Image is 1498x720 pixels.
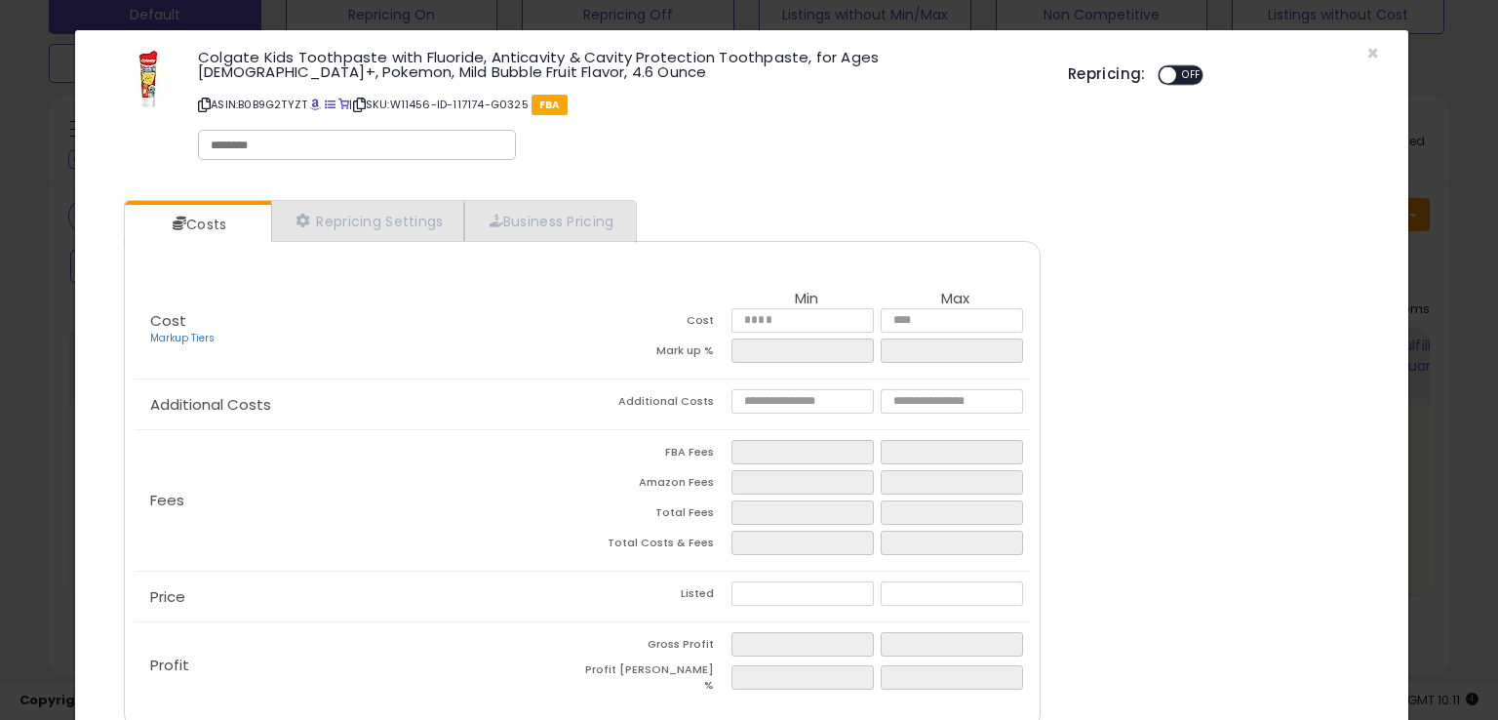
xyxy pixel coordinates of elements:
span: OFF [1176,67,1207,84]
a: BuyBox page [310,97,321,112]
p: Additional Costs [135,397,582,413]
a: Your listing only [338,97,349,112]
td: Cost [582,308,731,339]
td: Listed [582,581,731,612]
td: Gross Profit [582,632,731,662]
th: Max [881,291,1030,308]
img: 41e6l6qmJYL._SL60_.jpg [119,50,177,108]
td: Amazon Fees [582,470,731,500]
td: Profit [PERSON_NAME] % [582,662,731,699]
p: Price [135,589,582,605]
span: FBA [532,95,568,115]
h5: Repricing: [1068,66,1146,82]
span: × [1366,39,1379,67]
p: Cost [135,313,582,346]
td: Additional Costs [582,389,731,420]
th: Min [731,291,881,308]
p: Profit [135,658,582,673]
a: All offer listings [325,97,335,112]
td: Total Fees [582,500,731,531]
h3: Colgate Kids Toothpaste with Fluoride, Anticavity & Cavity Protection Toothpaste, for Ages [DEMOG... [198,50,1039,79]
a: Costs [125,205,269,244]
a: Business Pricing [464,201,634,241]
a: Markup Tiers [150,331,215,345]
p: ASIN: B0B9G2TYZT | SKU: W11456-ID-117174-G0325 [198,89,1039,120]
td: Total Costs & Fees [582,531,731,561]
a: Repricing Settings [271,201,464,241]
p: Fees [135,493,582,508]
td: Mark up % [582,339,731,369]
td: FBA Fees [582,440,731,470]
